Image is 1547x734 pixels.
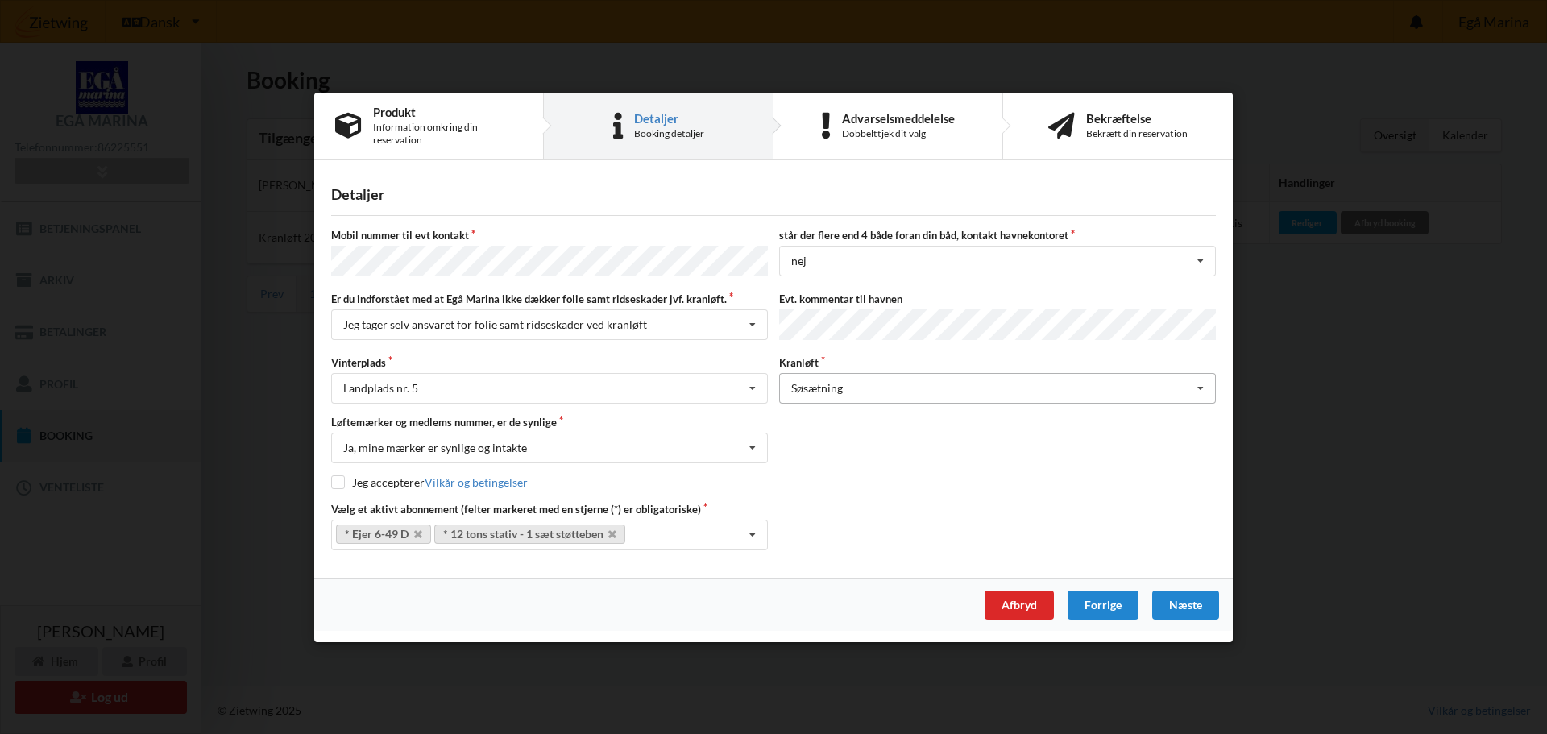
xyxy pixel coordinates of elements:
[779,228,1216,243] label: står der flere end 4 både foran din båd, kontakt havnekontoret
[343,442,527,454] div: Ja, mine mærker er synlige og intakte
[434,525,626,544] a: * 12 tons stativ - 1 sæt støtteben
[1152,591,1219,620] div: Næste
[331,292,768,306] label: Er du indforstået med at Egå Marina ikke dækker folie samt ridseskader jvf. kranløft.
[373,105,522,118] div: Produkt
[331,185,1216,204] div: Detaljer
[791,383,843,394] div: Søsætning
[1086,111,1188,124] div: Bekræftelse
[331,501,768,516] label: Vælg et aktivt abonnement (felter markeret med en stjerne (*) er obligatoriske)
[791,255,807,267] div: nej
[331,415,768,429] label: Løftemærker og medlems nummer, er de synlige
[373,120,522,146] div: Information omkring din reservation
[779,355,1216,369] label: Kranløft
[331,228,768,243] label: Mobil nummer til evt kontakt
[1068,591,1138,620] div: Forrige
[985,591,1054,620] div: Afbryd
[331,475,528,489] label: Jeg accepterer
[343,319,647,330] div: Jeg tager selv ansvaret for folie samt ridseskader ved kranløft
[1086,126,1188,139] div: Bekræft din reservation
[343,383,418,394] div: Landplads nr. 5
[634,111,704,124] div: Detaljer
[336,525,431,544] a: * Ejer 6-49 D
[842,126,955,139] div: Dobbelttjek dit valg
[425,475,528,489] a: Vilkår og betingelser
[331,355,768,369] label: Vinterplads
[842,111,955,124] div: Advarselsmeddelelse
[634,126,704,139] div: Booking detaljer
[779,292,1216,306] label: Evt. kommentar til havnen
